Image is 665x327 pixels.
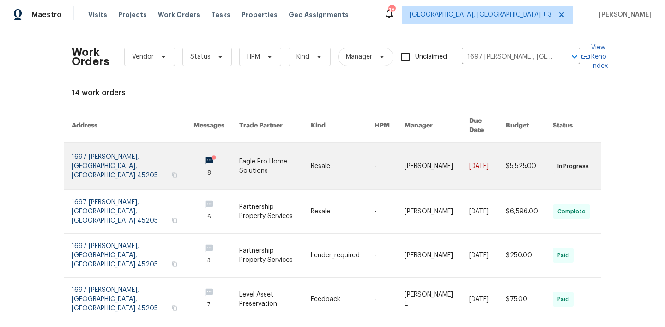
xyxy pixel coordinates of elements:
[367,109,397,143] th: HPM
[397,190,462,234] td: [PERSON_NAME]
[118,10,147,19] span: Projects
[367,143,397,190] td: -
[170,260,179,268] button: Copy Address
[211,12,230,18] span: Tasks
[410,10,552,19] span: [GEOGRAPHIC_DATA], [GEOGRAPHIC_DATA] + 3
[232,143,303,190] td: Eagle Pro Home Solutions
[186,109,232,143] th: Messages
[88,10,107,19] span: Visits
[367,234,397,278] td: -
[232,190,303,234] td: Partnership Property Services
[190,52,211,61] span: Status
[415,52,447,62] span: Unclaimed
[397,234,462,278] td: [PERSON_NAME]
[367,190,397,234] td: -
[72,48,109,66] h2: Work Orders
[64,109,186,143] th: Address
[545,109,601,143] th: Status
[303,109,367,143] th: Kind
[462,109,498,143] th: Due Date
[158,10,200,19] span: Work Orders
[568,50,581,63] button: Open
[595,10,651,19] span: [PERSON_NAME]
[289,10,349,19] span: Geo Assignments
[303,278,367,321] td: Feedback
[296,52,309,61] span: Kind
[170,304,179,312] button: Copy Address
[303,190,367,234] td: Resale
[397,109,462,143] th: Manager
[303,234,367,278] td: Lender_required
[303,143,367,190] td: Resale
[397,143,462,190] td: [PERSON_NAME]
[462,50,554,64] input: Enter in an address
[72,88,593,97] div: 14 work orders
[132,52,154,61] span: Vendor
[170,216,179,224] button: Copy Address
[346,52,372,61] span: Manager
[232,109,303,143] th: Trade Partner
[232,234,303,278] td: Partnership Property Services
[397,278,462,321] td: [PERSON_NAME] E
[242,10,278,19] span: Properties
[31,10,62,19] span: Maestro
[247,52,260,61] span: HPM
[498,109,545,143] th: Budget
[232,278,303,321] td: Level Asset Preservation
[388,6,395,15] div: 18
[580,43,608,71] a: View Reno Index
[367,278,397,321] td: -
